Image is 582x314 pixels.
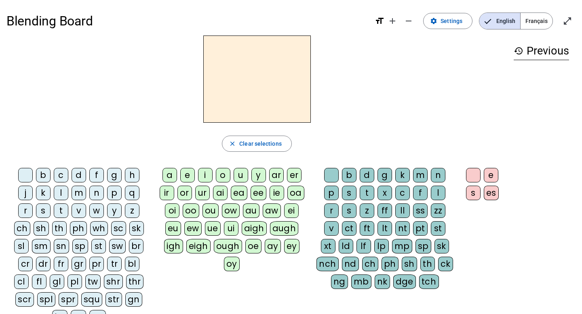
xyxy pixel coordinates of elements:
[375,274,390,289] div: nk
[81,292,103,307] div: squ
[14,239,29,253] div: sl
[242,221,267,236] div: aigh
[195,186,210,200] div: ur
[52,221,67,236] div: th
[104,274,123,289] div: shr
[377,168,392,182] div: g
[270,221,299,236] div: augh
[431,221,445,236] div: st
[50,274,64,289] div: gl
[222,203,240,218] div: ow
[287,168,302,182] div: er
[54,257,68,271] div: fr
[401,13,417,29] button: Decrease font size
[265,239,281,253] div: ay
[165,221,181,236] div: eu
[234,168,248,182] div: u
[269,168,284,182] div: ar
[129,239,143,253] div: br
[514,42,569,60] h3: Previous
[382,257,399,271] div: ph
[18,186,33,200] div: j
[441,16,462,26] span: Settings
[90,221,108,236] div: wh
[14,274,29,289] div: cl
[36,203,51,218] div: s
[165,203,179,218] div: oi
[374,239,389,253] div: lp
[160,186,174,200] div: ir
[180,168,195,182] div: e
[514,46,523,56] mat-icon: history
[72,257,86,271] div: gr
[395,168,410,182] div: k
[431,203,445,218] div: zz
[284,239,299,253] div: ey
[162,168,177,182] div: a
[36,168,51,182] div: b
[125,168,139,182] div: h
[362,257,378,271] div: ch
[413,203,428,218] div: ss
[85,274,101,289] div: tw
[107,257,122,271] div: tr
[70,221,87,236] div: ph
[105,292,122,307] div: str
[563,16,572,26] mat-icon: open_in_full
[54,168,68,182] div: c
[415,239,431,253] div: sp
[324,186,339,200] div: p
[89,257,104,271] div: pr
[392,239,412,253] div: mp
[479,13,553,29] mat-button-toggle-group: Language selection
[129,221,144,236] div: sk
[34,221,49,236] div: sh
[420,257,435,271] div: th
[222,136,292,152] button: Clear selections
[231,186,247,200] div: ea
[377,221,392,236] div: lt
[342,186,356,200] div: s
[351,274,371,289] div: mb
[205,221,221,236] div: ue
[59,292,78,307] div: spr
[413,221,428,236] div: pt
[36,186,51,200] div: k
[324,221,339,236] div: v
[413,168,428,182] div: m
[229,140,236,147] mat-icon: close
[216,168,230,182] div: o
[72,239,88,253] div: sp
[360,203,374,218] div: z
[15,292,34,307] div: scr
[54,239,69,253] div: sn
[342,168,356,182] div: b
[251,186,266,200] div: ee
[177,186,192,200] div: or
[375,16,384,26] mat-icon: format_size
[89,168,104,182] div: f
[431,168,445,182] div: n
[91,239,106,253] div: st
[125,186,139,200] div: q
[431,186,445,200] div: l
[125,292,142,307] div: gn
[202,203,219,218] div: ou
[111,221,126,236] div: sc
[125,257,139,271] div: bl
[89,203,104,218] div: w
[484,186,499,200] div: es
[18,203,33,218] div: r
[434,239,449,253] div: sk
[109,239,126,253] div: sw
[377,186,392,200] div: x
[360,221,374,236] div: ft
[388,16,397,26] mat-icon: add
[213,186,228,200] div: ai
[393,274,416,289] div: dge
[245,239,261,253] div: oe
[107,203,122,218] div: y
[377,203,392,218] div: ff
[198,168,213,182] div: i
[107,168,122,182] div: g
